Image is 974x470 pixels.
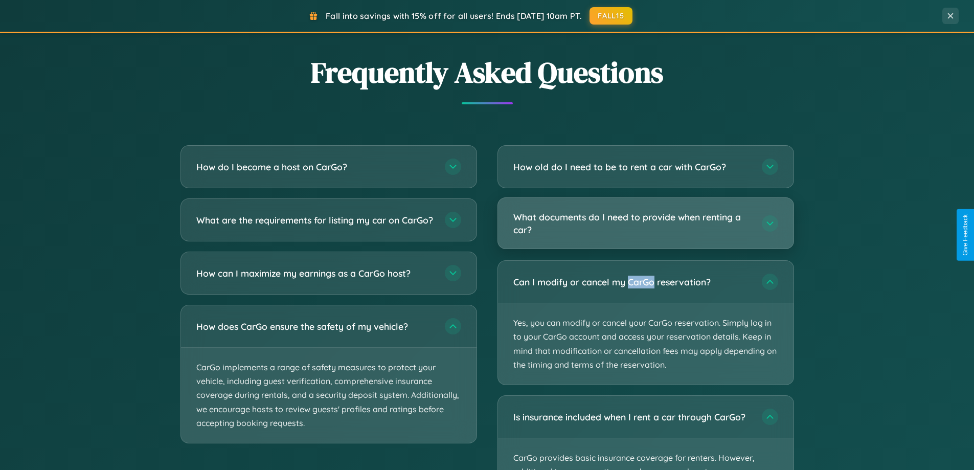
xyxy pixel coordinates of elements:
[498,303,794,385] p: Yes, you can modify or cancel your CarGo reservation. Simply log in to your CarGo account and acc...
[180,53,794,92] h2: Frequently Asked Questions
[962,214,969,256] div: Give Feedback
[590,7,632,25] button: FALL15
[196,267,435,280] h3: How can I maximize my earnings as a CarGo host?
[181,348,477,443] p: CarGo implements a range of safety measures to protect your vehicle, including guest verification...
[196,320,435,333] h3: How does CarGo ensure the safety of my vehicle?
[513,211,752,236] h3: What documents do I need to provide when renting a car?
[196,161,435,173] h3: How do I become a host on CarGo?
[196,214,435,227] h3: What are the requirements for listing my car on CarGo?
[513,161,752,173] h3: How old do I need to be to rent a car with CarGo?
[513,276,752,288] h3: Can I modify or cancel my CarGo reservation?
[513,411,752,423] h3: Is insurance included when I rent a car through CarGo?
[326,11,582,21] span: Fall into savings with 15% off for all users! Ends [DATE] 10am PT.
